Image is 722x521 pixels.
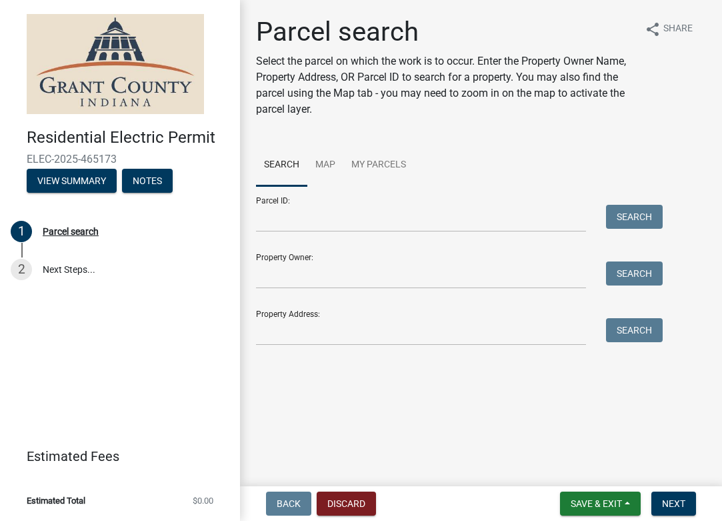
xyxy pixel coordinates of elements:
[651,492,696,516] button: Next
[193,496,213,505] span: $0.00
[606,262,663,286] button: Search
[266,492,311,516] button: Back
[256,144,307,187] a: Search
[343,144,414,187] a: My Parcels
[256,16,634,48] h1: Parcel search
[122,169,173,193] button: Notes
[27,153,213,165] span: ELEC-2025-465173
[11,259,32,280] div: 2
[662,498,685,509] span: Next
[645,21,661,37] i: share
[122,176,173,187] wm-modal-confirm: Notes
[27,169,117,193] button: View Summary
[634,16,703,42] button: shareShare
[571,498,622,509] span: Save & Exit
[11,221,32,242] div: 1
[606,318,663,342] button: Search
[27,496,85,505] span: Estimated Total
[27,14,204,114] img: Grant County, Indiana
[560,492,641,516] button: Save & Exit
[663,21,693,37] span: Share
[11,443,219,470] a: Estimated Fees
[606,205,663,229] button: Search
[27,128,229,147] h4: Residential Electric Permit
[277,498,301,509] span: Back
[27,176,117,187] wm-modal-confirm: Summary
[317,492,376,516] button: Discard
[43,227,99,236] div: Parcel search
[256,53,634,117] p: Select the parcel on which the work is to occur. Enter the Property Owner Name, Property Address,...
[307,144,343,187] a: Map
